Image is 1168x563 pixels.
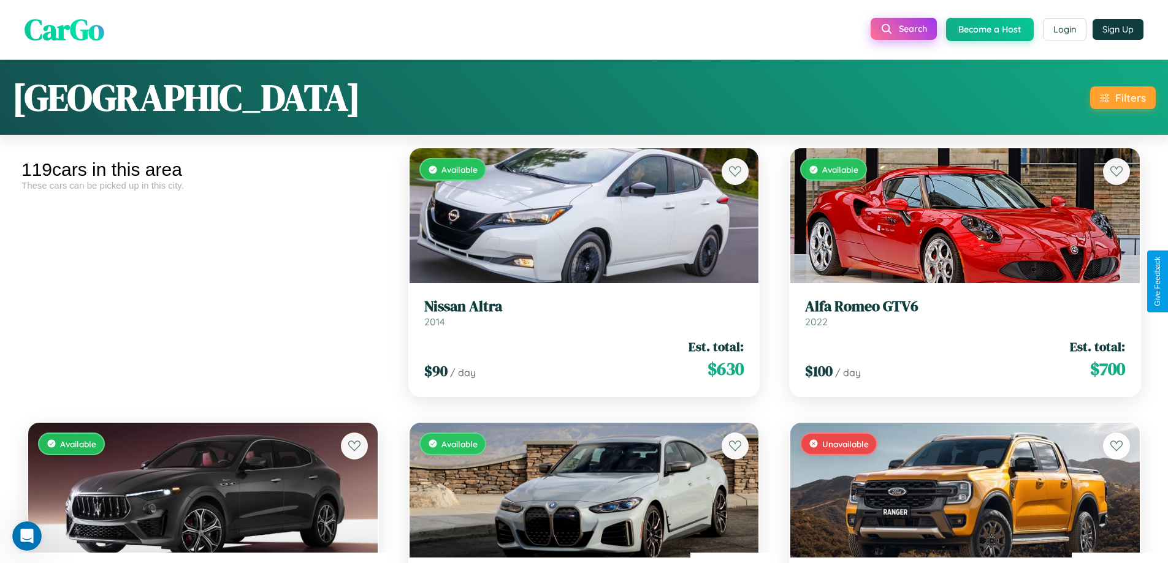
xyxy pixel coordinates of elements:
[60,439,96,449] span: Available
[424,298,744,328] a: Nissan Altra2014
[21,180,384,191] div: These cars can be picked up in this city.
[25,9,104,50] span: CarGo
[12,521,42,551] iframe: Intercom live chat
[424,298,744,316] h3: Nissan Altra
[1043,18,1086,40] button: Login
[822,164,858,175] span: Available
[12,72,361,123] h1: [GEOGRAPHIC_DATA]
[805,298,1125,316] h3: Alfa Romeo GTV6
[424,361,448,381] span: $ 90
[21,159,384,180] div: 119 cars in this area
[1153,257,1162,306] div: Give Feedback
[805,316,828,328] span: 2022
[708,357,744,381] span: $ 630
[1090,357,1125,381] span: $ 700
[1115,91,1146,104] div: Filters
[1070,338,1125,355] span: Est. total:
[805,298,1125,328] a: Alfa Romeo GTV62022
[899,23,927,34] span: Search
[805,361,833,381] span: $ 100
[1093,19,1143,40] button: Sign Up
[450,366,476,379] span: / day
[424,316,445,328] span: 2014
[441,164,478,175] span: Available
[946,18,1034,41] button: Become a Host
[871,18,937,40] button: Search
[689,338,744,355] span: Est. total:
[1090,86,1156,109] button: Filters
[822,439,869,449] span: Unavailable
[441,439,478,449] span: Available
[835,366,861,379] span: / day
